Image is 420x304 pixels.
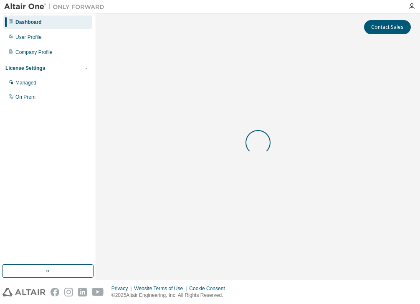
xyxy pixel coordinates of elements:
[15,34,42,41] div: User Profile
[111,292,230,299] p: © 2025 Altair Engineering, Inc. All Rights Reserved.
[64,288,73,296] img: instagram.svg
[111,285,134,292] div: Privacy
[78,288,87,296] img: linkedin.svg
[15,79,36,86] div: Managed
[134,285,189,292] div: Website Terms of Use
[51,288,59,296] img: facebook.svg
[4,3,109,11] img: Altair One
[189,285,230,292] div: Cookie Consent
[15,19,42,26] div: Dashboard
[15,94,35,100] div: On Prem
[92,288,104,296] img: youtube.svg
[364,20,411,34] button: Contact Sales
[3,288,46,296] img: altair_logo.svg
[15,49,53,56] div: Company Profile
[5,65,45,72] div: License Settings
